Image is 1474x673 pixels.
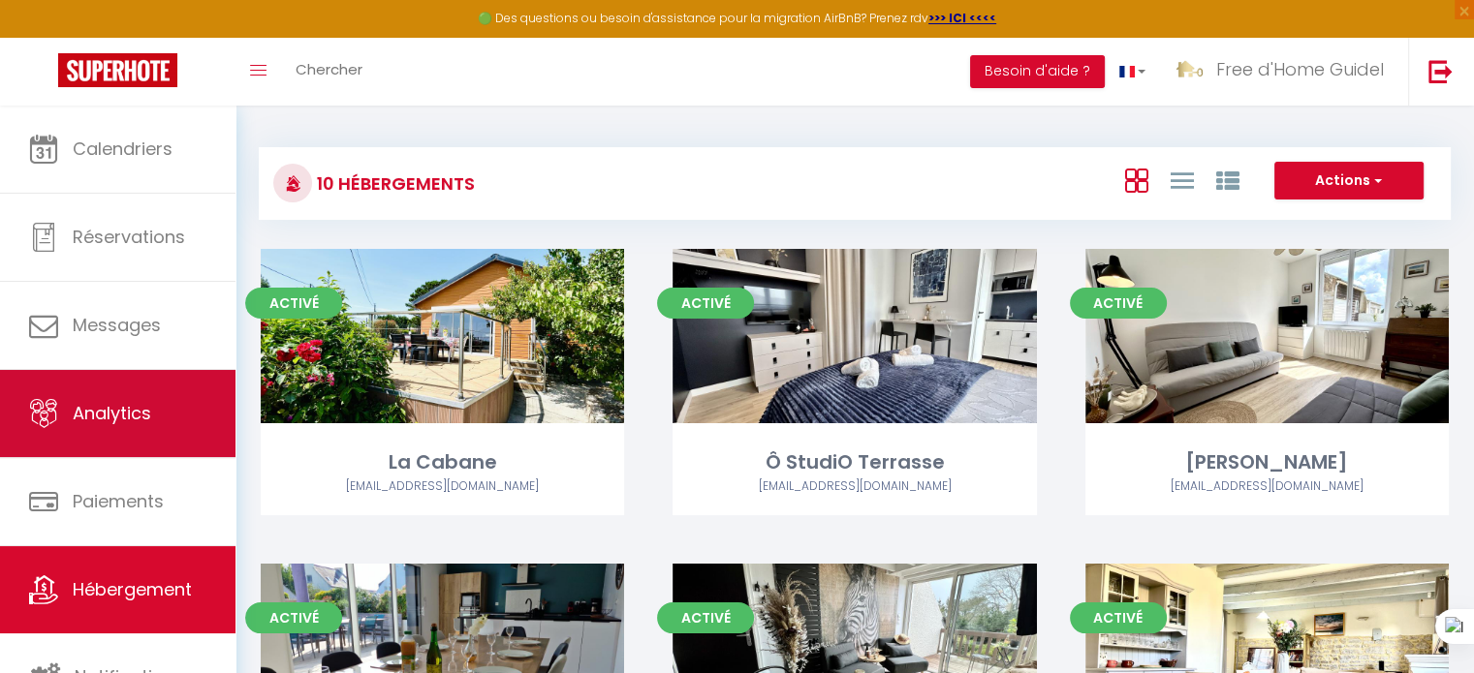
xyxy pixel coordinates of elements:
[1085,447,1449,477] div: [PERSON_NAME]
[73,137,172,161] span: Calendriers
[261,477,624,496] div: Airbnb
[1428,59,1453,83] img: logout
[312,162,475,205] h3: 10 Hébergements
[73,489,164,513] span: Paiements
[673,477,1036,496] div: Airbnb
[1160,38,1408,106] a: ... Free d'Home Guidel
[281,38,377,106] a: Chercher
[970,55,1105,88] button: Besoin d'aide ?
[657,602,754,633] span: Activé
[1085,477,1449,496] div: Airbnb
[73,577,192,601] span: Hébergement
[73,225,185,249] span: Réservations
[1175,55,1204,84] img: ...
[73,401,151,425] span: Analytics
[73,313,161,337] span: Messages
[1070,602,1167,633] span: Activé
[673,447,1036,477] div: Ô StudiO Terrasse
[1170,164,1193,196] a: Vue en Liste
[296,59,362,79] span: Chercher
[245,288,342,319] span: Activé
[1274,162,1424,200] button: Actions
[1215,164,1239,196] a: Vue par Groupe
[1216,57,1384,81] span: Free d'Home Guidel
[657,288,754,319] span: Activé
[1070,288,1167,319] span: Activé
[58,53,177,87] img: Super Booking
[245,602,342,633] span: Activé
[1124,164,1147,196] a: Vue en Box
[928,10,996,26] a: >>> ICI <<<<
[261,447,624,477] div: La Cabane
